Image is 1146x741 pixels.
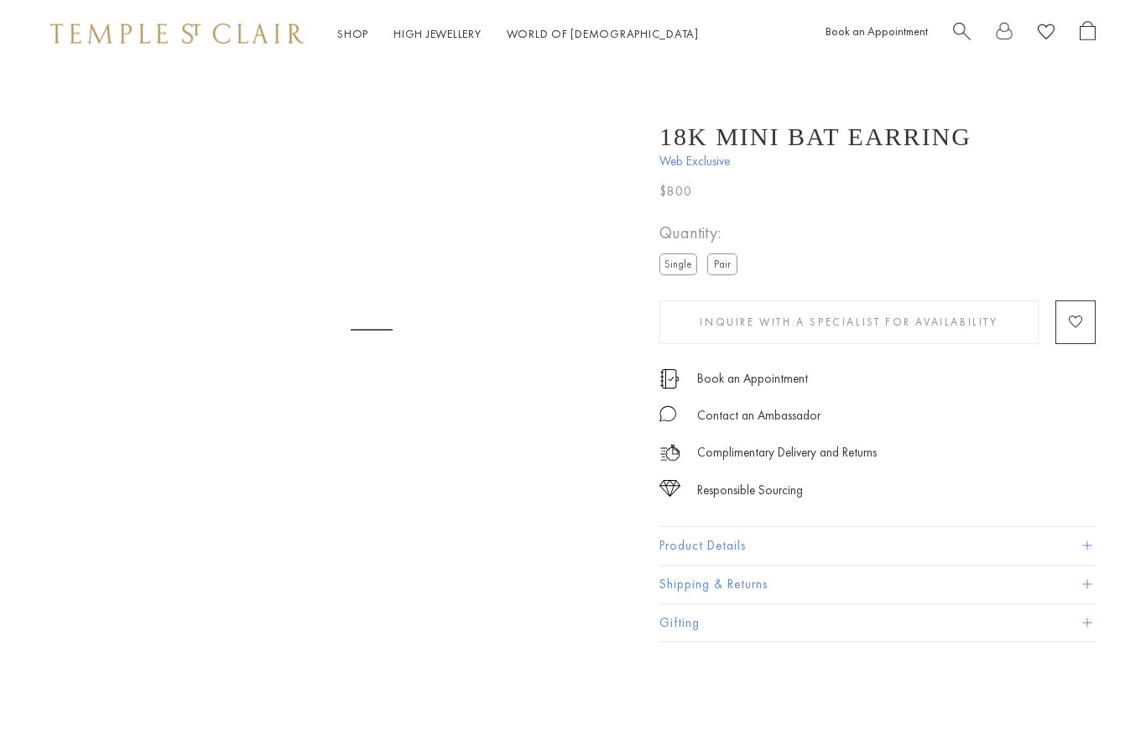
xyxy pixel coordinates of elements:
[659,566,1096,603] button: Shipping & Returns
[697,480,803,501] div: Responsible Sourcing
[659,151,1096,172] span: Web Exclusive
[700,315,998,329] span: Inquire With A Specialist for Availability
[697,442,877,463] p: Complimentary Delivery and Returns
[659,300,1039,344] button: Inquire With A Specialist for Availability
[659,123,971,151] h1: 18K Mini Bat Earring
[393,26,482,41] a: High JewelleryHigh Jewellery
[1080,21,1096,47] a: Open Shopping Bag
[953,21,971,47] a: Search
[337,26,368,41] a: ShopShop
[697,369,808,388] a: Book an Appointment
[659,527,1096,565] button: Product Details
[659,604,1096,642] button: Gifting
[50,23,304,44] img: Temple St. Clair
[1038,21,1055,47] a: View Wishlist
[707,253,737,274] label: Pair
[337,23,699,44] nav: Main navigation
[697,405,820,426] div: Contact an Ambassador
[507,26,699,41] a: World of [DEMOGRAPHIC_DATA]World of [DEMOGRAPHIC_DATA]
[826,23,928,39] a: Book an Appointment
[659,442,680,463] img: icon_delivery.svg
[659,369,680,389] img: icon_appointment.svg
[659,405,676,422] img: MessageIcon-01_2.svg
[659,219,744,247] span: Quantity:
[659,253,697,274] label: Single
[659,180,692,202] span: $800
[659,480,680,497] img: icon_sourcing.svg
